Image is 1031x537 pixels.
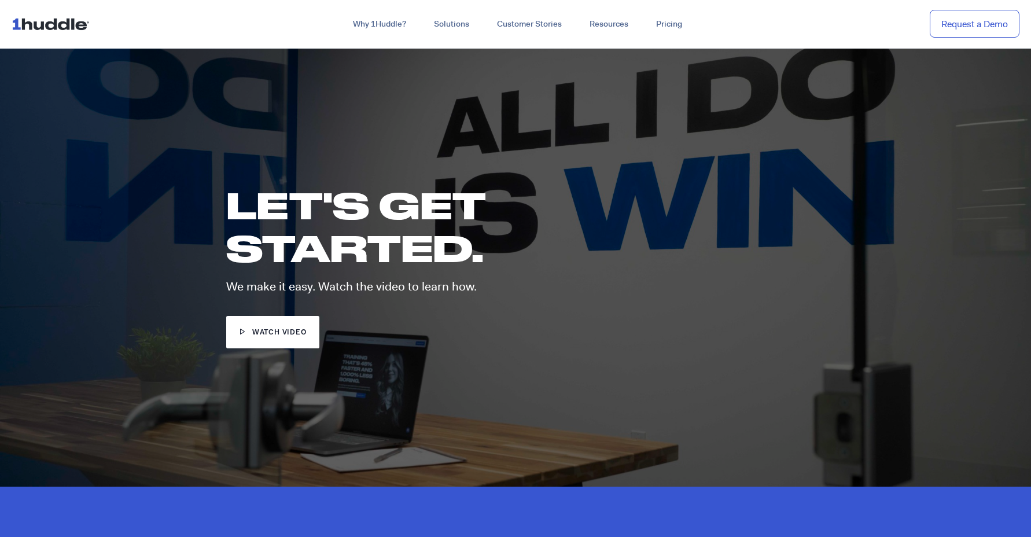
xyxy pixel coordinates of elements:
a: Why 1Huddle? [339,14,420,35]
a: Solutions [420,14,483,35]
h1: LET'S GET STARTED. [226,184,607,268]
a: Request a Demo [930,10,1019,38]
img: ... [12,13,94,35]
a: Customer Stories [483,14,576,35]
p: We make it easy. Watch the video to learn how. [226,281,624,293]
a: Pricing [642,14,696,35]
a: watch video [226,316,319,349]
a: Resources [576,14,642,35]
span: watch video [252,328,307,339]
